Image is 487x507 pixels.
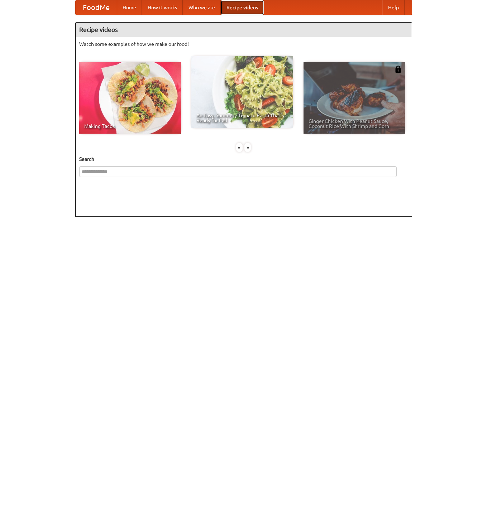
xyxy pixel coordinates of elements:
p: Watch some examples of how we make our food! [79,40,408,48]
a: FoodMe [76,0,117,15]
span: Making Tacos [84,124,176,129]
span: An Easy, Summery Tomato Pasta That's Ready for Fall [196,113,288,123]
h5: Search [79,156,408,163]
div: » [244,143,251,152]
img: 483408.png [395,66,402,73]
a: Recipe videos [221,0,264,15]
div: « [236,143,243,152]
a: How it works [142,0,183,15]
h4: Recipe videos [76,23,412,37]
a: Who we are [183,0,221,15]
a: Making Tacos [79,62,181,134]
a: An Easy, Summery Tomato Pasta That's Ready for Fall [191,56,293,128]
a: Home [117,0,142,15]
a: Help [382,0,405,15]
